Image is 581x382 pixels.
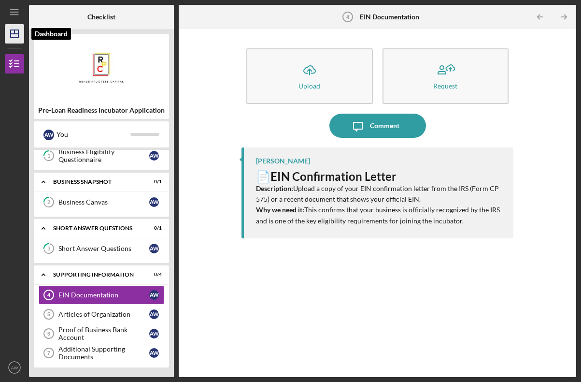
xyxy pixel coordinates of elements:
[433,82,457,89] div: Request
[144,272,162,278] div: 0 / 4
[329,114,426,138] button: Comment
[47,311,50,317] tspan: 5
[256,157,310,165] div: [PERSON_NAME]
[39,285,164,305] a: 4EIN DocumentationAW
[47,199,50,206] tspan: 2
[298,82,320,89] div: Upload
[270,169,397,183] strong: EIN Confirmation Letter
[149,309,159,319] div: A W
[149,348,159,358] div: A W
[256,170,503,183] h3: 📄
[360,13,419,21] b: EIN Documentation
[53,179,138,185] div: Business Snapshot
[58,345,149,361] div: Additional Supporting Documents
[47,292,51,298] tspan: 4
[47,153,50,159] tspan: 1
[47,331,50,337] tspan: 6
[39,305,164,324] a: 5Articles of OrganizationAW
[87,13,115,21] b: Checklist
[58,326,149,341] div: Proof of Business Bank Account
[43,130,54,140] div: A W
[39,146,164,165] a: 1Business Eligibility QuestionnaireAW
[58,198,149,206] div: Business Canvas
[256,183,503,227] p: Upload a copy of your EIN confirmation letter from the IRS (Form CP 575) or a recent document tha...
[144,225,162,231] div: 0 / 1
[346,14,350,20] tspan: 4
[149,151,159,161] div: A W
[149,197,159,207] div: A W
[53,225,138,231] div: Short Answer Questions
[58,245,149,252] div: Short Answer Questions
[53,272,138,278] div: Supporting Information
[39,192,164,212] a: 2Business CanvasAW
[58,148,149,163] div: Business Eligibility Questionnaire
[11,365,18,370] text: AW
[39,324,164,343] a: 6Proof of Business Bank AccountAW
[57,126,130,143] div: You
[256,206,304,214] strong: Why we need it:
[47,246,50,252] tspan: 3
[38,106,165,114] b: Pre-Loan Readiness Incubator Application
[39,239,164,258] a: 3Short Answer QuestionsAW
[149,244,159,253] div: A W
[246,48,372,104] button: Upload
[256,184,293,192] strong: Description:
[58,291,149,299] div: EIN Documentation
[5,358,24,377] button: AW
[34,39,169,97] img: Product logo
[47,350,50,356] tspan: 7
[58,310,149,318] div: Articles of Organization
[39,343,164,363] a: 7Additional Supporting DocumentsAW
[144,179,162,185] div: 0 / 1
[383,48,509,104] button: Request
[149,290,159,300] div: A W
[149,329,159,338] div: A W
[370,114,399,138] div: Comment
